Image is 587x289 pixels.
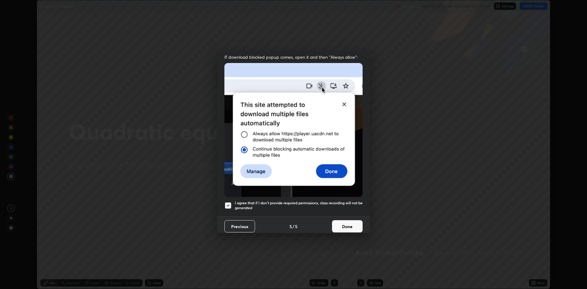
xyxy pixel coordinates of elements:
span: If download blocked popup comes, open it and then "Always allow": [224,54,363,60]
h4: 5 [290,223,292,230]
img: downloads-permission-blocked.gif [224,63,363,197]
h5: I agree that if I don't provide required permissions, class recording will not be generated [235,201,363,210]
h4: / [293,223,294,230]
button: Done [332,220,363,232]
button: Previous [224,220,255,232]
h4: 5 [295,223,297,230]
